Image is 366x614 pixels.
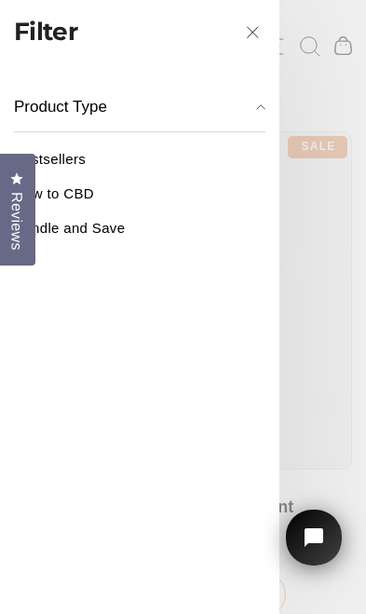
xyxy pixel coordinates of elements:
a: Bundle and Save [14,220,265,251]
a: Bestsellers [14,151,265,182]
span: Reviews [5,192,29,251]
a: New to CBD [14,185,265,216]
button: Product Type [14,84,265,132]
iframe: Tidio Chat [262,484,366,614]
